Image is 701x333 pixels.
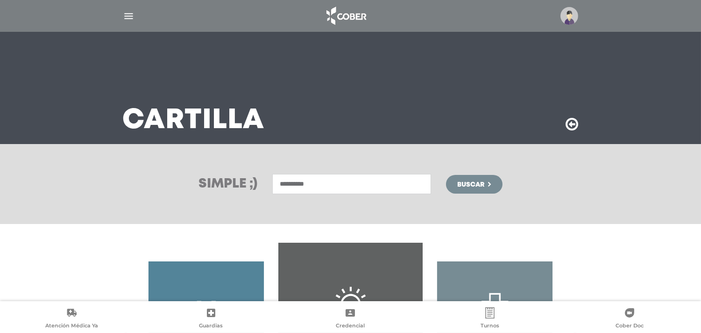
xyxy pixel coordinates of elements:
span: Credencial [336,322,365,331]
img: logo_cober_home-white.png [321,5,370,27]
a: Atención Médica Ya [2,307,142,331]
a: Guardias [142,307,281,331]
a: Turnos [420,307,560,331]
a: Credencial [281,307,420,331]
h3: Simple ;) [198,178,257,191]
span: Buscar [457,181,484,188]
span: Guardias [199,322,223,331]
img: profile-placeholder.svg [560,7,578,25]
span: Atención Médica Ya [45,322,98,331]
h3: Cartilla [123,109,265,133]
a: Cober Doc [559,307,699,331]
span: Turnos [481,322,499,331]
span: Cober Doc [616,322,644,331]
img: Cober_menu-lines-white.svg [123,10,135,22]
button: Buscar [446,175,502,194]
